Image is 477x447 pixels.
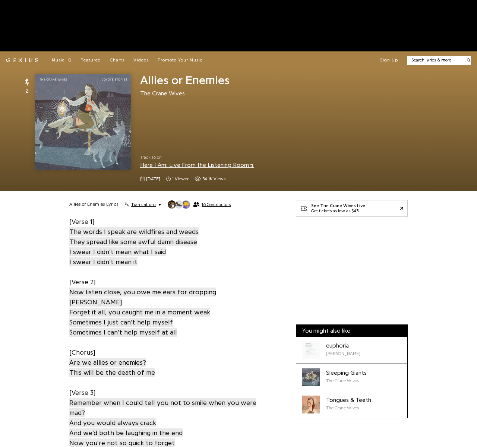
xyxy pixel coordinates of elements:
span: The words I speak are wildfires and weeds They spread like some awful damn disease I swear I didn... [69,227,199,266]
a: The Crane Wives [140,91,185,96]
span: 2 [26,88,28,94]
button: Sign Up [380,57,398,63]
a: Here I Am: Live From the Listening Room [140,162,254,168]
div: Sleeping Giants [326,368,367,377]
span: Are we allies or enemies? This will be the death of me [69,358,155,377]
a: Cover art for euphoria by Kendrick Lamareuphoria[PERSON_NAME] [296,337,407,364]
span: Promote Your Music [158,58,203,62]
a: Now listen close, you owe me ears for dropping [PERSON_NAME]Forget it all, you caught me in a mom... [69,287,216,317]
span: 1 viewer [166,176,189,182]
span: Remember when I could tell you not to smile when you were mad? And you would always crack And we’... [69,398,256,437]
span: Sometimes I just can’t help myself Sometimes I can’t help myself at all [69,318,177,337]
div: Cover art for Sleeping Giants by The Crane Wives [302,368,320,386]
a: Charts [110,57,124,63]
span: Now listen close, you owe me ears for dropping [PERSON_NAME] Forget it all, you caught me in a mo... [69,288,216,317]
a: Videos [133,57,149,63]
div: You might also like [296,325,407,337]
input: Search lyrics & more [407,57,462,63]
span: [DATE] [146,176,160,182]
span: Music IQ [52,58,72,62]
a: The words I speak are wildfires and weedsThey spread like some awful damn diseaseI swear I didn’t... [69,227,199,267]
a: Promote Your Music [158,57,203,63]
div: Get tickets as low as $43 [311,209,365,214]
div: [PERSON_NAME] [326,350,360,357]
div: Tongues & Teeth [326,396,371,405]
div: See The Crane Wives Live [311,203,365,209]
span: Videos [133,58,149,62]
button: Translations [124,202,161,207]
span: 54,073 views [195,176,225,182]
span: 1 viewer [172,176,189,182]
div: The Crane Wives [326,405,371,411]
h2: Allies or Enemies Lyrics [69,202,119,207]
span: Charts [110,58,124,62]
span: Allies or Enemies [140,74,230,86]
a: Are we allies or enemies?This will be the death of me [69,358,155,378]
a: Remember when I could tell you not to smile when you were mad?And you would always crackAnd we’d ... [69,398,256,438]
a: Sometimes I just can’t help myselfSometimes I can’t help myself at all [69,317,177,337]
a: Cover art for Tongues & Teeth by The Crane WivesTongues & TeethThe Crane Wives [296,391,407,418]
span: Track 16 on [140,154,284,161]
img: Cover art for Allies or Enemies by The Crane Wives [35,74,131,170]
span: 16 Contributors [202,202,231,207]
span: Featured [80,58,101,62]
a: Music IQ [52,57,72,63]
button: 16 Contributors [167,200,231,209]
span: Translations [131,202,156,207]
div: Cover art for Tongues & Teeth by The Crane Wives [302,396,320,413]
div: euphoria [326,341,360,350]
div: Cover art for euphoria by Kendrick Lamar [302,341,320,359]
span: 54.1K views [202,176,225,182]
a: Featured [80,57,101,63]
a: See The Crane Wives LiveGet tickets as low as $43 [296,200,408,217]
div: The Crane Wives [326,377,367,384]
a: Cover art for Sleeping Giants by The Crane WivesSleeping GiantsThe Crane Wives [296,364,407,391]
